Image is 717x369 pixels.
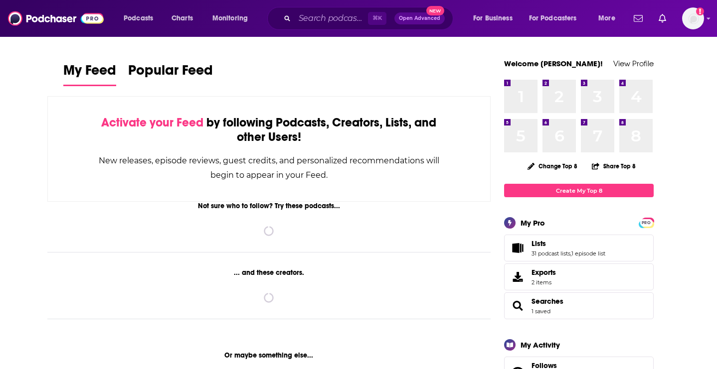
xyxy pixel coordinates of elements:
[696,7,704,15] svg: Add a profile image
[523,10,591,26] button: open menu
[98,116,440,144] div: by following Podcasts, Creators, Lists, and other Users!
[504,292,654,319] span: Searches
[504,59,603,68] a: Welcome [PERSON_NAME]!
[640,219,652,227] span: PRO
[532,268,556,277] span: Exports
[399,16,440,21] span: Open Advanced
[165,10,199,26] a: Charts
[368,12,386,25] span: ⌘ K
[532,239,546,248] span: Lists
[508,299,528,313] a: Searches
[47,351,491,360] div: Or maybe something else...
[128,62,213,85] span: Popular Feed
[101,115,203,130] span: Activate your Feed
[532,279,556,286] span: 2 items
[128,62,213,86] a: Popular Feed
[655,10,670,27] a: Show notifications dropdown
[504,235,654,261] span: Lists
[124,11,153,25] span: Podcasts
[466,10,525,26] button: open menu
[521,218,545,228] div: My Pro
[172,11,193,25] span: Charts
[508,241,528,255] a: Lists
[532,239,605,248] a: Lists
[571,250,605,257] a: 1 episode list
[426,6,444,15] span: New
[98,153,440,182] div: New releases, episode reviews, guest credits, and personalized recommendations will begin to appe...
[682,7,704,29] img: User Profile
[473,11,513,25] span: For Business
[504,263,654,290] a: Exports
[682,7,704,29] span: Logged in as abirchfield
[532,297,563,306] a: Searches
[682,7,704,29] button: Show profile menu
[47,268,491,277] div: ... and these creators.
[117,10,166,26] button: open menu
[394,12,445,24] button: Open AdvancedNew
[47,202,491,210] div: Not sure who to follow? Try these podcasts...
[532,308,550,315] a: 1 saved
[532,250,570,257] a: 31 podcast lists
[8,9,104,28] img: Podchaser - Follow, Share and Rate Podcasts
[205,10,261,26] button: open menu
[640,219,652,226] a: PRO
[521,340,560,350] div: My Activity
[63,62,116,86] a: My Feed
[591,156,636,176] button: Share Top 8
[630,10,647,27] a: Show notifications dropdown
[212,11,248,25] span: Monitoring
[598,11,615,25] span: More
[504,184,654,197] a: Create My Top 8
[277,7,463,30] div: Search podcasts, credits, & more...
[570,250,571,257] span: ,
[522,160,583,172] button: Change Top 8
[295,10,368,26] input: Search podcasts, credits, & more...
[613,59,654,68] a: View Profile
[529,11,577,25] span: For Podcasters
[591,10,628,26] button: open menu
[508,270,528,284] span: Exports
[63,62,116,85] span: My Feed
